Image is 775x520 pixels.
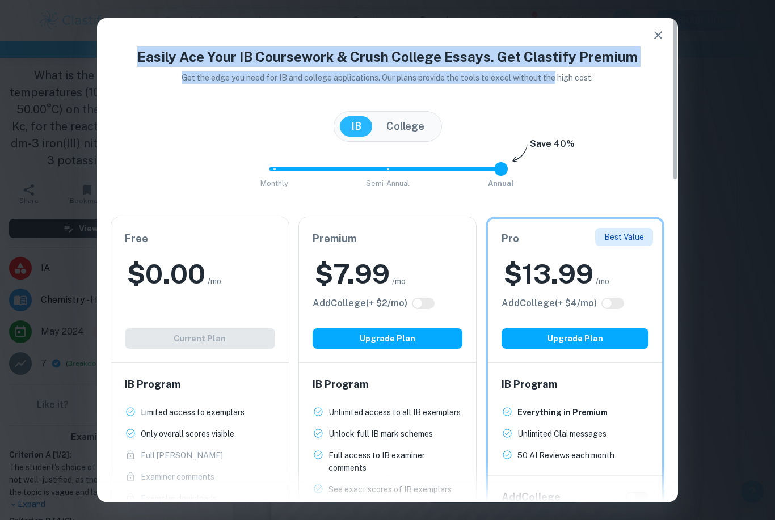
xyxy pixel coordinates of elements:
h2: $ 13.99 [504,256,593,292]
p: Best Value [604,231,644,243]
p: Full [PERSON_NAME] [141,449,223,462]
button: IB [340,116,373,137]
h2: $ 7.99 [315,256,390,292]
button: College [375,116,436,137]
h4: Easily Ace Your IB Coursework & Crush College Essays. Get Clastify Premium [111,46,664,67]
p: Unlimited Clai messages [517,428,606,440]
p: Unlock full IB mark schemes [328,428,433,440]
h6: Save 40% [530,137,575,157]
h6: Premium [313,231,463,247]
p: Everything in Premium [517,406,608,418]
span: /mo [392,275,406,288]
span: Monthly [260,179,288,188]
h6: Pro [502,231,648,247]
p: 50 AI Reviews each month [517,449,614,462]
h2: $ 0.00 [127,256,205,292]
button: Upgrade Plan [313,328,463,349]
span: /mo [208,275,221,288]
span: Annual [488,179,514,188]
p: Unlimited access to all IB exemplars [328,406,461,418]
h6: IB Program [125,377,275,392]
span: Semi-Annual [366,179,410,188]
h6: Click to see all the additional College features. [313,297,407,310]
p: Full access to IB examiner comments [328,449,463,474]
img: subscription-arrow.svg [512,144,528,163]
p: Limited access to exemplars [141,406,245,418]
span: /mo [596,275,609,288]
p: Get the edge you need for IB and college applications. Our plans provide the tools to excel witho... [166,71,609,84]
h6: Free [125,231,275,247]
h6: IB Program [313,377,463,392]
h6: Click to see all the additional College features. [502,297,597,310]
button: Upgrade Plan [502,328,648,349]
h6: IB Program [502,377,648,392]
p: Only overall scores visible [141,428,234,440]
